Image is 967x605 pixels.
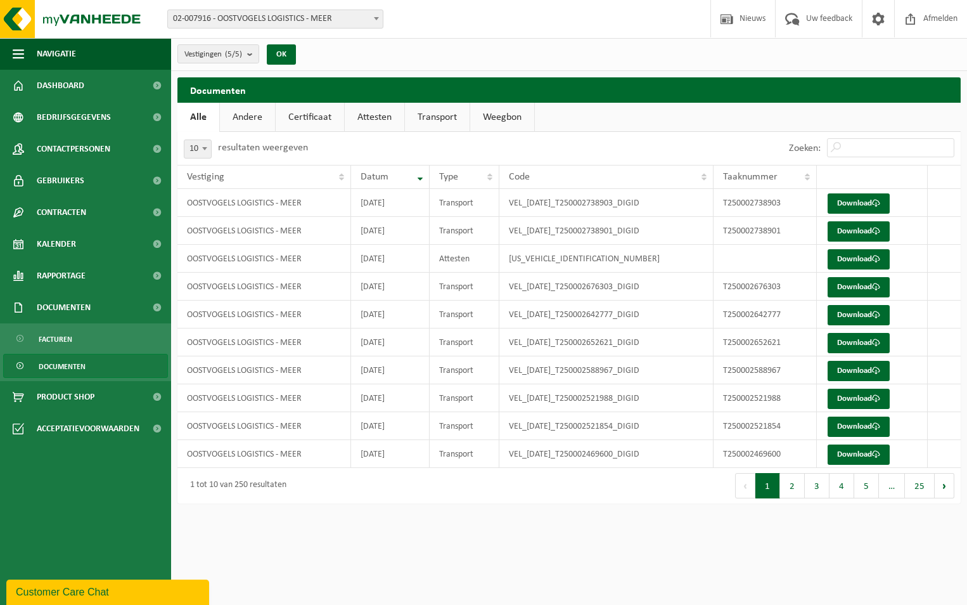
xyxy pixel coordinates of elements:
span: Code [509,172,530,182]
span: Product Shop [37,381,94,413]
button: 3 [805,473,829,498]
button: 25 [905,473,935,498]
td: VEL_[DATE]_T250002738901_DIGID [499,217,714,245]
td: OOSTVOGELS LOGISTICS - MEER [177,273,351,301]
td: T250002521854 [714,412,816,440]
td: [DATE] [351,329,430,356]
label: resultaten weergeven [218,143,308,153]
td: VEL_[DATE]_T250002521988_DIGID [499,384,714,412]
h2: Documenten [177,77,961,102]
td: OOSTVOGELS LOGISTICS - MEER [177,245,351,273]
span: Kalender [37,228,76,260]
span: Vestiging [187,172,224,182]
button: Previous [735,473,755,498]
td: OOSTVOGELS LOGISTICS - MEER [177,301,351,329]
a: Andere [220,103,275,132]
span: 02-007916 - OOSTVOGELS LOGISTICS - MEER [167,10,383,29]
span: Documenten [37,292,91,323]
button: 2 [780,473,805,498]
a: Download [828,333,890,353]
a: Transport [405,103,470,132]
span: Vestigingen [184,45,242,64]
span: Rapportage [37,260,86,292]
td: T250002738901 [714,217,816,245]
td: OOSTVOGELS LOGISTICS - MEER [177,356,351,384]
td: T250002738903 [714,189,816,217]
span: Dashboard [37,70,84,101]
td: Attesten [430,245,499,273]
button: OK [267,44,296,65]
button: Vestigingen(5/5) [177,44,259,63]
a: Alle [177,103,219,132]
a: Download [828,417,890,437]
span: 10 [184,140,211,158]
count: (5/5) [225,50,242,58]
span: Facturen [39,327,72,351]
span: … [879,473,905,498]
td: T250002588967 [714,356,816,384]
td: VEL_[DATE]_T250002676303_DIGID [499,273,714,301]
span: Contactpersonen [37,133,110,165]
span: Gebruikers [37,165,84,197]
a: Download [828,277,890,297]
a: Download [828,445,890,465]
div: 1 tot 10 van 250 resultaten [184,474,286,497]
span: Acceptatievoorwaarden [37,413,139,445]
td: Transport [430,384,499,412]
button: 4 [829,473,854,498]
td: T250002642777 [714,301,816,329]
td: VEL_[DATE]_T250002738903_DIGID [499,189,714,217]
a: Download [828,361,890,381]
td: Transport [430,189,499,217]
td: T250002469600 [714,440,816,468]
td: T250002521988 [714,384,816,412]
td: [DATE] [351,356,430,384]
td: OOSTVOGELS LOGISTICS - MEER [177,329,351,356]
td: OOSTVOGELS LOGISTICS - MEER [177,440,351,468]
a: Attesten [345,103,404,132]
td: Transport [430,412,499,440]
td: T250002676303 [714,273,816,301]
span: Contracten [37,197,86,228]
td: Transport [430,440,499,468]
td: Transport [430,217,499,245]
button: 5 [854,473,879,498]
td: [US_VEHICLE_IDENTIFICATION_NUMBER] [499,245,714,273]
button: 1 [755,473,780,498]
a: Download [828,249,890,270]
a: Certificaat [276,103,344,132]
a: Download [828,389,890,409]
td: OOSTVOGELS LOGISTICS - MEER [177,412,351,440]
span: Documenten [39,355,86,379]
span: 02-007916 - OOSTVOGELS LOGISTICS - MEER [168,10,383,28]
td: Transport [430,329,499,356]
td: [DATE] [351,189,430,217]
span: Datum [361,172,388,182]
td: Transport [430,273,499,301]
a: Weegbon [470,103,534,132]
td: [DATE] [351,245,430,273]
span: Type [439,172,458,182]
span: Navigatie [37,38,76,70]
a: Download [828,193,890,214]
td: [DATE] [351,301,430,329]
td: OOSTVOGELS LOGISTICS - MEER [177,189,351,217]
label: Zoeken: [789,143,821,153]
td: Transport [430,301,499,329]
td: Transport [430,356,499,384]
td: [DATE] [351,440,430,468]
td: T250002652621 [714,329,816,356]
td: [DATE] [351,384,430,412]
span: Taaknummer [723,172,778,182]
td: [DATE] [351,412,430,440]
td: VEL_[DATE]_T250002521854_DIGID [499,412,714,440]
a: Facturen [3,327,168,351]
span: 10 [184,140,212,159]
a: Documenten [3,354,168,378]
td: VEL_[DATE]_T250002588967_DIGID [499,356,714,384]
iframe: chat widget [6,577,212,605]
button: Next [935,473,954,498]
span: Bedrijfsgegevens [37,101,111,133]
td: VEL_[DATE]_T250002642777_DIGID [499,301,714,329]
